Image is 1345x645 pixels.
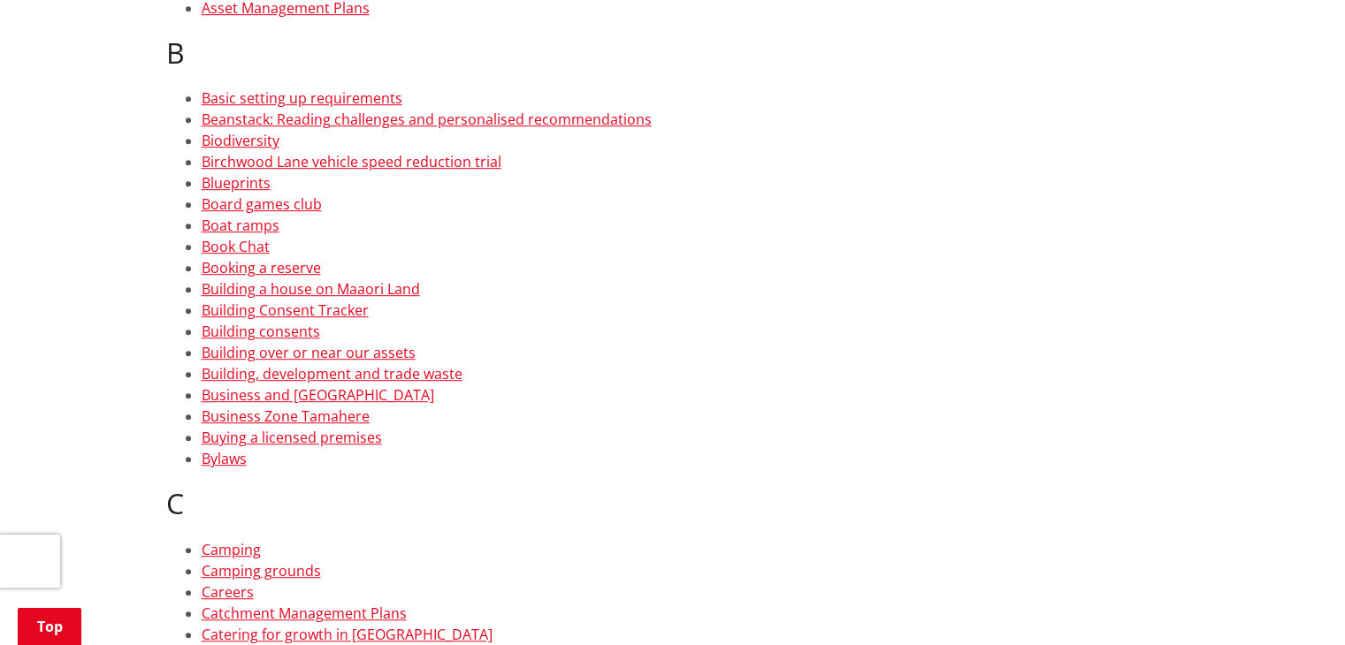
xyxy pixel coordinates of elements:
[202,385,434,405] a: Business and [GEOGRAPHIC_DATA]
[202,173,271,193] a: Blueprints
[202,88,402,108] a: Basic setting up requirements
[202,625,493,644] a: Catering for growth in [GEOGRAPHIC_DATA]
[202,237,270,256] a: Book Chat
[202,428,382,447] a: Buying a licensed premises
[202,110,652,129] a: Beanstack: Reading challenges and personalised recommendations
[202,582,254,602] a: Careers
[202,300,369,320] a: Building Consent Tracker
[1264,571,1327,634] iframe: Messenger Launcher
[202,364,462,383] a: Building, development and trade waste
[202,279,420,299] a: Building a house on Maaori Land
[202,258,321,277] a: Booking a reserve
[202,540,261,559] a: Camping
[202,343,416,362] a: Building over or near our assets
[202,406,370,426] a: Business Zone Tamahere
[202,131,279,150] a: Biodiversity
[202,561,321,580] a: Camping grounds
[18,608,81,645] a: Top
[166,487,1180,520] h2: C
[202,322,320,341] a: Building consents
[202,152,501,171] a: Birchwood Lane vehicle speed reduction trial
[202,216,279,235] a: Boat ramps
[166,36,1180,70] h2: B
[202,603,407,623] a: Catchment Management Plans
[202,194,322,214] a: Board games club
[202,449,247,468] a: Bylaws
